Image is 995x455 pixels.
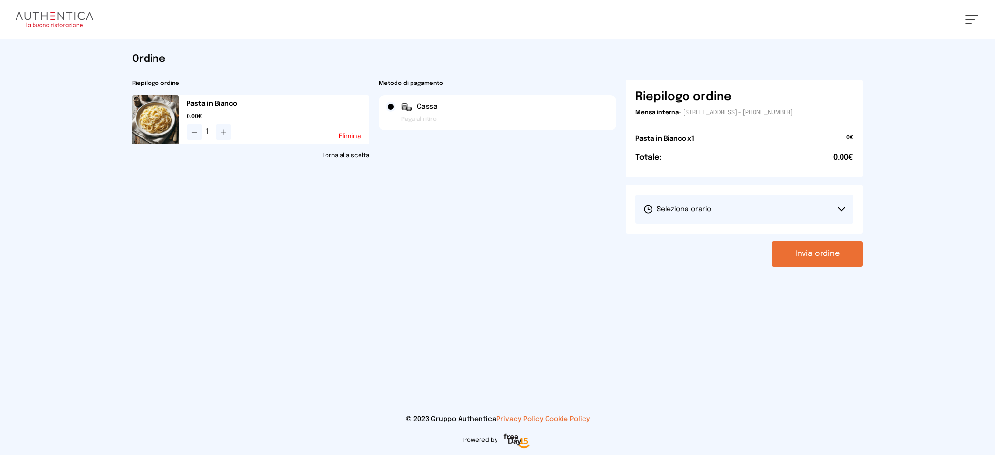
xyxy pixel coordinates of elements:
span: 0.00€ [833,152,853,164]
img: media [132,95,179,144]
a: Torna alla scelta [132,152,369,160]
a: Privacy Policy [497,416,543,422]
button: Seleziona orario [635,195,853,224]
h1: Ordine [132,52,863,66]
span: Mensa interna [635,110,679,116]
span: Paga al ritiro [401,116,437,123]
span: 1 [206,126,212,138]
span: Powered by [463,437,497,444]
button: Elimina [339,133,361,140]
span: 0€ [846,134,853,148]
a: Cookie Policy [545,416,590,422]
span: Seleziona orario [643,204,711,214]
p: © 2023 Gruppo Authentica [16,414,979,424]
img: logo-freeday.3e08031.png [501,432,532,451]
img: logo.8f33a47.png [16,12,93,27]
p: - [STREET_ADDRESS] - [PHONE_NUMBER] [635,109,853,117]
h2: Pasta in Bianco x1 [635,134,694,144]
h2: Riepilogo ordine [132,80,369,87]
h6: Totale: [635,152,661,164]
h2: Metodo di pagamento [379,80,616,87]
span: Cassa [417,102,438,112]
h2: Pasta in Bianco [187,99,369,109]
button: Invia ordine [772,241,863,267]
span: 0.00€ [187,113,369,120]
h6: Riepilogo ordine [635,89,732,105]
